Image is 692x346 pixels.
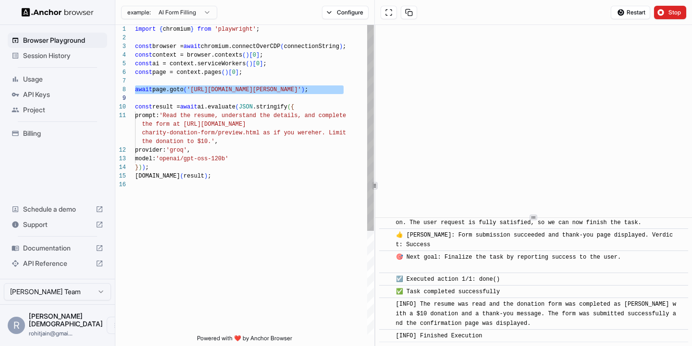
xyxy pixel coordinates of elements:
span: ] [235,69,239,76]
div: Documentation [8,240,107,256]
span: JSON [239,104,253,110]
div: 6 [115,68,126,77]
div: 16 [115,180,126,189]
div: 10 [115,103,126,111]
span: ; [208,173,211,179]
span: chromium.connectOverCDP [201,43,281,50]
span: ; [259,52,263,59]
span: API Keys [23,90,103,99]
div: 4 [115,51,126,60]
div: Usage [8,72,107,87]
span: ​ [384,287,389,297]
span: 0 [256,60,259,67]
button: Stop [654,6,686,19]
span: ; [239,69,242,76]
span: ai.evaluate [198,104,235,110]
span: page.goto [152,86,184,93]
span: ai = context.serviceWorkers [152,60,246,67]
span: ( [184,86,187,93]
span: chromium [163,26,191,33]
span: ; [256,26,259,33]
span: Documentation [23,243,92,253]
span: { [291,104,294,110]
span: ☑️ Executed action 1/1: done() [396,276,500,283]
span: model: [135,155,156,162]
span: ] [259,60,263,67]
span: from [198,26,211,33]
img: Anchor Logo [22,8,94,17]
span: charity-donation-form/preview.html as if you were [142,130,311,136]
span: [INFO] Finished Execution [396,333,482,339]
span: .stringify [253,104,287,110]
span: 'groq' [166,147,187,154]
span: '[URL][DOMAIN_NAME][PERSON_NAME]' [187,86,301,93]
span: ( [242,52,246,59]
span: her. Limit [311,130,346,136]
span: ; [305,86,308,93]
span: , [215,138,218,145]
span: page = context.pages [152,69,222,76]
div: Schedule a demo [8,202,107,217]
div: 13 [115,155,126,163]
div: 11 [115,111,126,120]
span: } [135,164,138,171]
span: 'Read the resume, understand the details, and comp [159,112,332,119]
span: API Reference [23,259,92,268]
span: ​ [384,274,389,284]
span: ( [180,173,184,179]
div: 8 [115,85,126,94]
div: Project [8,102,107,118]
div: 7 [115,77,126,85]
span: ( [280,43,284,50]
span: { [159,26,162,33]
span: ) [246,52,249,59]
div: R [8,317,25,334]
span: ( [222,69,225,76]
span: rohitjain@gmail.com [29,330,73,337]
span: Stop [668,9,682,16]
div: Session History [8,48,107,63]
span: [ [249,52,253,59]
span: ( [235,104,239,110]
span: Schedule a demo [23,204,92,214]
div: API Keys [8,87,107,102]
span: Project [23,105,103,115]
span: await [184,43,201,50]
button: Open in full screen [381,6,397,19]
span: const [135,52,152,59]
span: ​ [384,331,389,341]
button: Configure [322,6,369,19]
div: 9 [115,94,126,103]
span: ) [142,164,145,171]
span: ) [138,164,142,171]
span: } [190,26,194,33]
span: example: [127,9,151,16]
span: ] [256,52,259,59]
span: result = [152,104,180,110]
span: browser = [152,43,184,50]
span: ) [225,69,228,76]
div: 14 [115,163,126,172]
button: Copy session ID [401,6,417,19]
span: 👍 [PERSON_NAME]: Form submission succeeded and thank-you page displayed. Verdict: Success [396,232,673,248]
span: provider: [135,147,166,154]
span: const [135,60,152,67]
span: import [135,26,156,33]
span: ✅ Task completed successfully [396,288,500,295]
span: prompt: [135,112,159,119]
span: ) [301,86,305,93]
span: Billing [23,129,103,138]
div: 12 [115,146,126,155]
span: ) [204,173,208,179]
button: Open menu [107,317,124,334]
span: ​ [384,252,389,262]
span: [DOMAIN_NAME] [135,173,180,179]
span: ; [263,60,266,67]
span: const [135,43,152,50]
div: 15 [115,172,126,180]
span: 0 [253,52,256,59]
span: ) [249,60,253,67]
span: the donation to $10.' [142,138,214,145]
span: await [135,86,152,93]
div: 1 [115,25,126,34]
